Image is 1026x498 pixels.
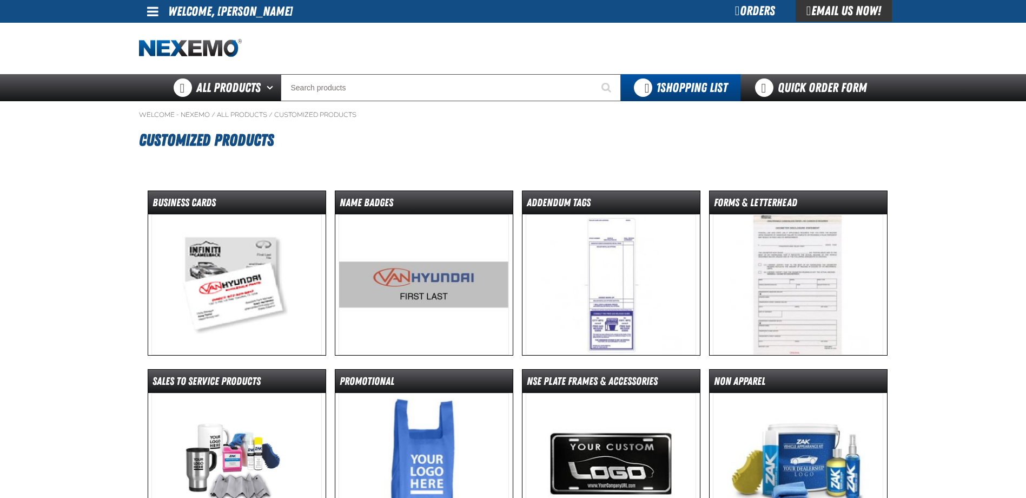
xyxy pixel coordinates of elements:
[139,110,888,119] nav: Breadcrumbs
[522,374,700,393] dt: nse Plate Frames & Accessories
[196,78,261,97] span: All Products
[710,195,887,214] dt: Forms & Letterhead
[139,39,242,58] img: Nexemo logo
[139,110,210,119] a: Welcome - Nexemo
[522,191,700,356] a: Addendum Tags
[594,74,621,101] button: Start Searching
[217,110,267,119] a: All Products
[148,195,326,214] dt: Business Cards
[269,110,273,119] span: /
[621,74,740,101] button: You have 1 Shopping List. Open to view details
[139,39,242,58] a: Home
[526,214,696,355] img: Addendum Tags
[656,80,727,95] span: Shopping List
[713,214,883,355] img: Forms & Letterhead
[339,214,509,355] img: Name Badges
[148,191,326,356] a: Business Cards
[335,195,513,214] dt: Name Badges
[139,126,888,155] h1: Customized Products
[151,214,322,355] img: Business Cards
[263,74,281,101] button: Open All Products pages
[274,110,356,119] a: Customized Products
[710,374,887,393] dt: Non Apparel
[709,191,888,356] a: Forms & Letterhead
[211,110,215,119] span: /
[740,74,887,101] a: Quick Order Form
[335,374,513,393] dt: Promotional
[335,191,513,356] a: Name Badges
[656,80,660,95] strong: 1
[281,74,621,101] input: Search
[522,195,700,214] dt: Addendum Tags
[148,374,326,393] dt: Sales to Service Products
